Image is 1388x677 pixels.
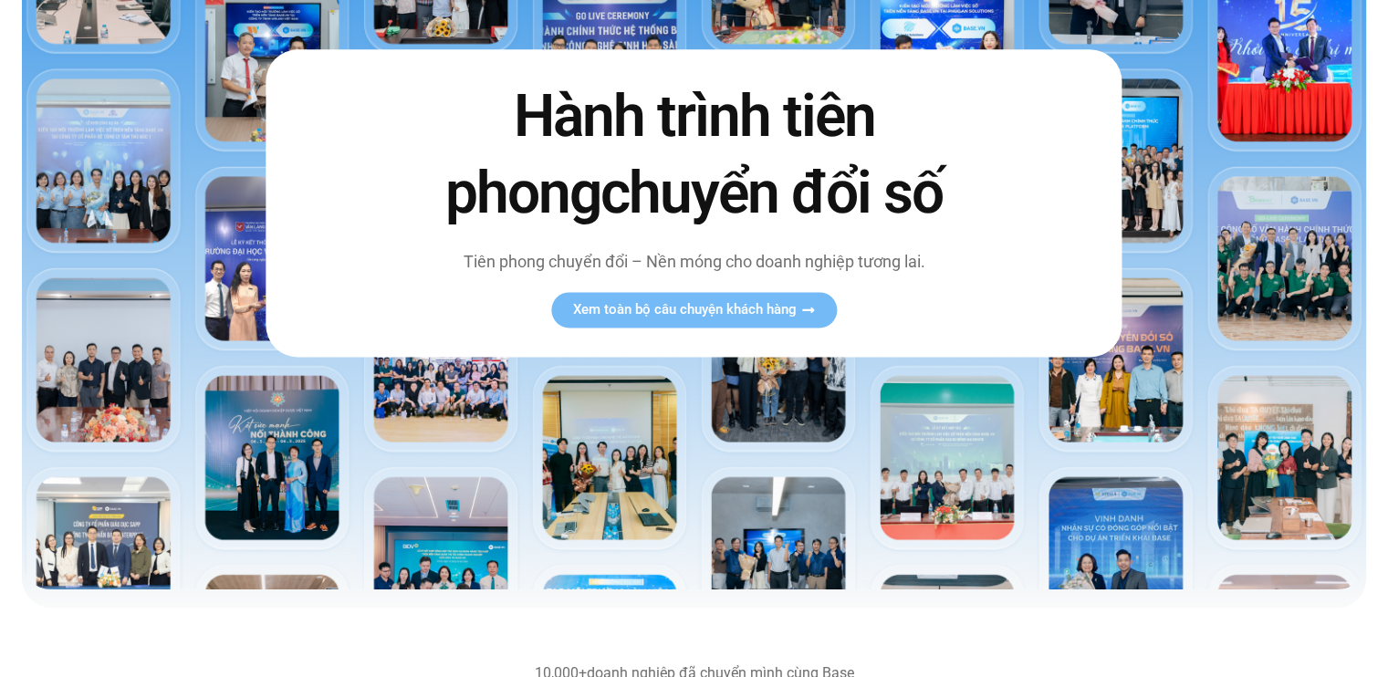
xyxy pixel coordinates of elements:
a: Xem toàn bộ câu chuyện khách hàng [551,292,837,328]
span: Xem toàn bộ câu chuyện khách hàng [573,303,797,317]
p: Tiên phong chuyển đổi – Nền móng cho doanh nghiệp tương lai. [406,249,981,274]
span: chuyển đổi số [600,159,943,227]
h2: Hành trình tiên phong [406,79,981,231]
